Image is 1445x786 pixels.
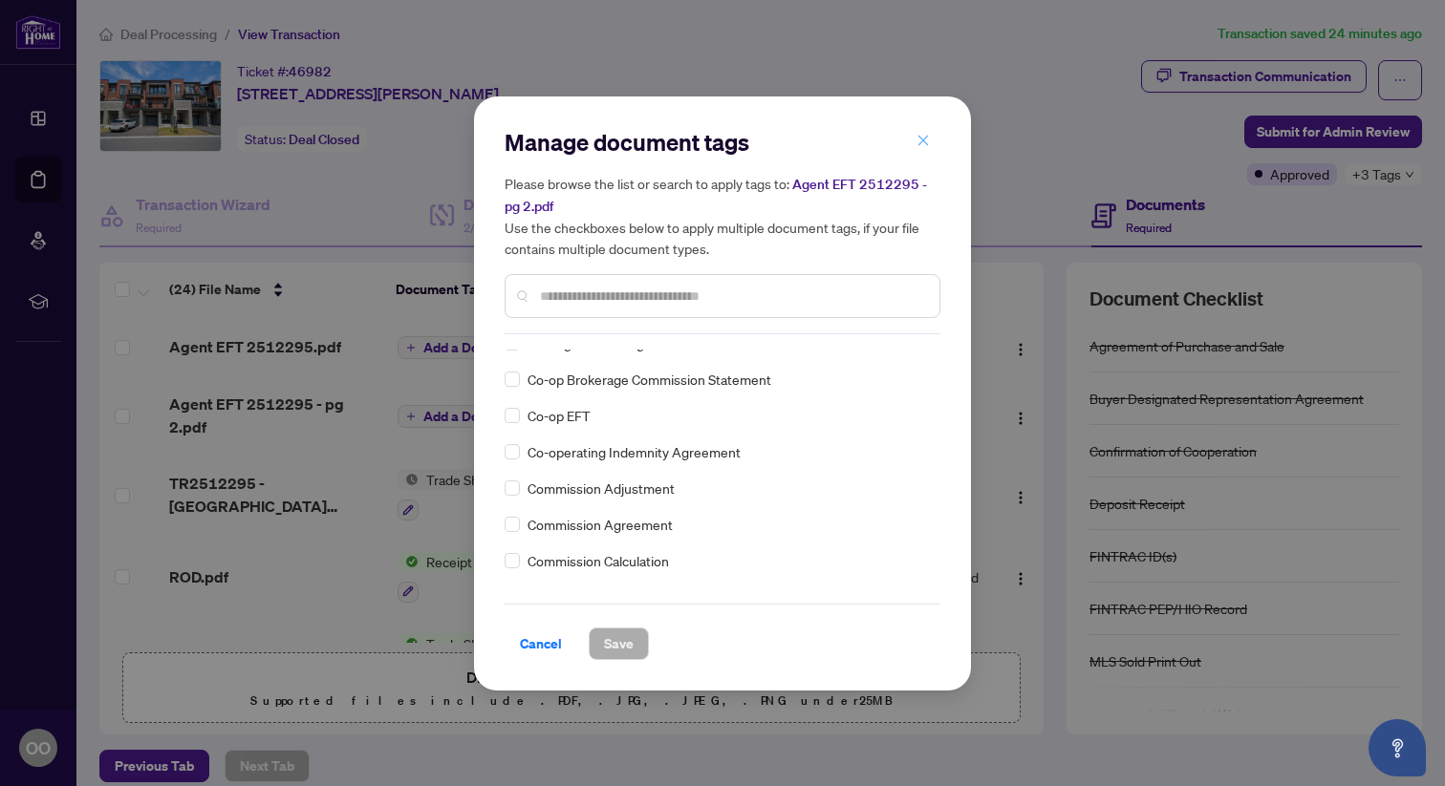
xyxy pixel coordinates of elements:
[528,586,698,607] span: Commission Statement Sent
[528,441,741,462] span: Co-operating Indemnity Agreement
[528,369,771,390] span: Co-op Brokerage Commission Statement
[528,550,669,571] span: Commission Calculation
[505,173,940,259] h5: Please browse the list or search to apply tags to: Use the checkboxes below to apply multiple doc...
[528,405,591,426] span: Co-op EFT
[528,514,673,535] span: Commission Agreement
[589,627,649,660] button: Save
[917,134,930,147] span: close
[520,628,562,659] span: Cancel
[505,627,577,660] button: Cancel
[1369,719,1426,776] button: Open asap
[505,176,927,215] span: Agent EFT 2512295 - pg 2.pdf
[505,127,940,158] h2: Manage document tags
[528,478,675,499] span: Commission Adjustment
